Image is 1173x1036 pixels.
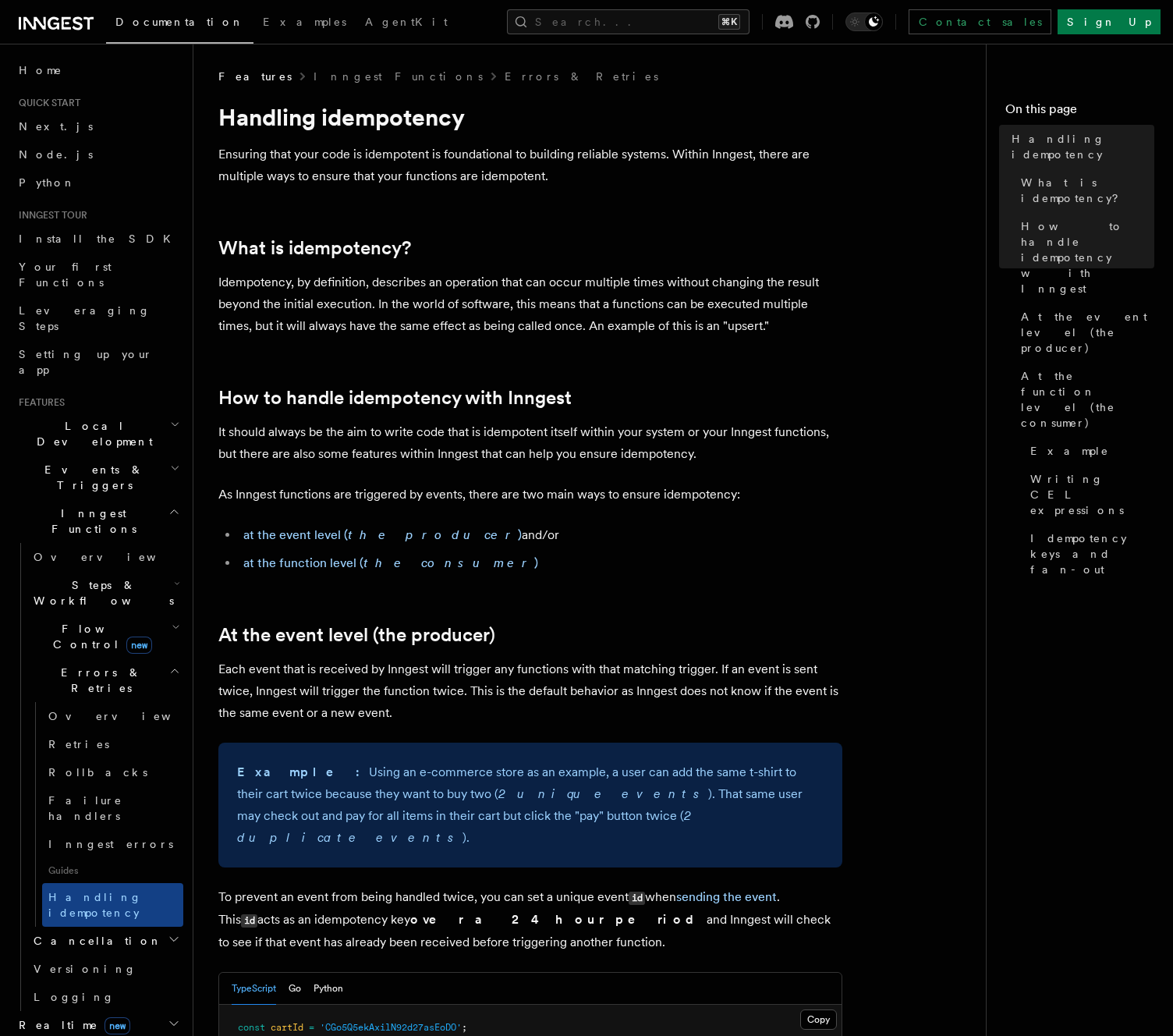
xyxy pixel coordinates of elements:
span: Events & Triggers [12,462,170,493]
a: Leveraging Steps [12,296,183,340]
em: the consumer [363,555,534,570]
p: Each event that is received by Inngest will trigger any functions with that matching trigger. If ... [218,658,842,724]
a: Inngest errors [42,830,183,858]
span: Next.js [19,120,93,133]
span: Features [218,69,292,84]
span: const [238,1022,265,1033]
p: Idempotency, by definition, describes an operation that can occur multiple times without changing... [218,271,842,337]
a: Next.js [12,112,183,140]
span: Examples [263,16,346,28]
span: 'CGo5Q5ekAxilN92d27asEoDO' [320,1022,462,1033]
span: Inngest Functions [12,506,168,537]
button: Cancellation [27,927,183,955]
span: Features [12,396,65,409]
div: Errors & Retries [27,702,183,927]
span: Node.js [19,148,93,161]
a: Python [12,169,183,197]
a: Handling idempotency [1005,125,1154,169]
p: Using an e-commerce store as an example, a user can add the same t-shirt to their cart twice beca... [237,761,824,849]
span: Cancellation [27,933,162,949]
a: at the event level (the producer) [243,527,522,542]
span: Example [1030,443,1109,459]
span: ; [462,1022,467,1033]
a: At the event level (the producer) [218,624,495,646]
a: Install the SDK [12,225,183,253]
span: Logging [34,991,115,1003]
button: Steps & Workflows [27,571,183,615]
a: Example [1024,437,1154,465]
span: Your first Functions [19,261,112,289]
a: Overview [42,702,183,730]
p: It should always be the aim to write code that is idempotent itself within your system or your In... [218,421,842,465]
span: At the function level (the consumer) [1021,368,1154,431]
strong: Example: [237,765,369,779]
button: Local Development [12,412,183,456]
button: Errors & Retries [27,658,183,702]
span: Install the SDK [19,232,180,245]
a: Your first Functions [12,253,183,296]
code: id [629,892,645,905]
a: How to handle idempotency with Inngest [1015,212,1154,303]
strong: over a 24 hour period [410,912,707,927]
kbd: ⌘K [718,14,740,30]
a: Rollbacks [42,758,183,786]
a: Contact sales [909,9,1051,34]
code: id [241,914,257,928]
button: Copy [800,1009,837,1030]
span: Inngest tour [12,209,87,222]
a: What is idempotency? [218,237,411,259]
a: At the function level (the consumer) [1015,362,1154,437]
span: AgentKit [365,16,448,28]
span: Handling idempotency [1012,131,1154,162]
p: As Inngest functions are triggered by events, there are two main ways to ensure idempotency: [218,484,842,506]
span: Home [19,62,62,78]
a: sending the event [676,889,777,904]
span: Guides [42,858,183,883]
a: Failure handlers [42,786,183,830]
a: Documentation [106,5,253,44]
span: Rollbacks [48,766,147,779]
a: Sign Up [1058,9,1161,34]
p: To prevent an event from being handled twice, you can set a unique event when . This acts as an i... [218,886,842,953]
a: Inngest Functions [314,69,483,84]
span: Setting up your app [19,348,153,376]
a: What is idempotency? [1015,169,1154,212]
a: AgentKit [356,5,457,42]
button: Inngest Functions [12,499,183,543]
button: Toggle dark mode [845,12,883,31]
span: Errors & Retries [27,665,169,696]
span: Quick start [12,97,80,109]
button: Events & Triggers [12,456,183,499]
a: Home [12,56,183,84]
span: How to handle idempotency with Inngest [1021,218,1154,296]
a: Examples [253,5,356,42]
button: TypeScript [232,973,276,1005]
p: Ensuring that your code is idempotent is foundational to building reliable systems. Within Innges... [218,144,842,187]
span: new [105,1017,130,1034]
button: Flow Controlnew [27,615,183,658]
a: Idempotency keys and fan-out [1024,524,1154,584]
a: Errors & Retries [505,69,658,84]
span: Documentation [115,16,244,28]
a: Retries [42,730,183,758]
span: new [126,637,152,654]
span: Inngest errors [48,838,173,850]
span: = [309,1022,314,1033]
em: the producer [348,527,518,542]
a: Writing CEL expressions [1024,465,1154,524]
span: What is idempotency? [1021,175,1154,206]
button: Go [289,973,301,1005]
span: Local Development [12,418,170,449]
button: Python [314,973,343,1005]
a: Handling idempotency [42,883,183,927]
a: Node.js [12,140,183,169]
a: How to handle idempotency with Inngest [218,387,572,409]
li: and/or [239,524,842,546]
span: Realtime [12,1017,130,1033]
em: 2 unique events [498,786,708,801]
span: Retries [48,738,109,750]
span: Failure handlers [48,794,122,822]
a: Overview [27,543,183,571]
span: cartId [271,1022,303,1033]
span: Writing CEL expressions [1030,471,1154,518]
